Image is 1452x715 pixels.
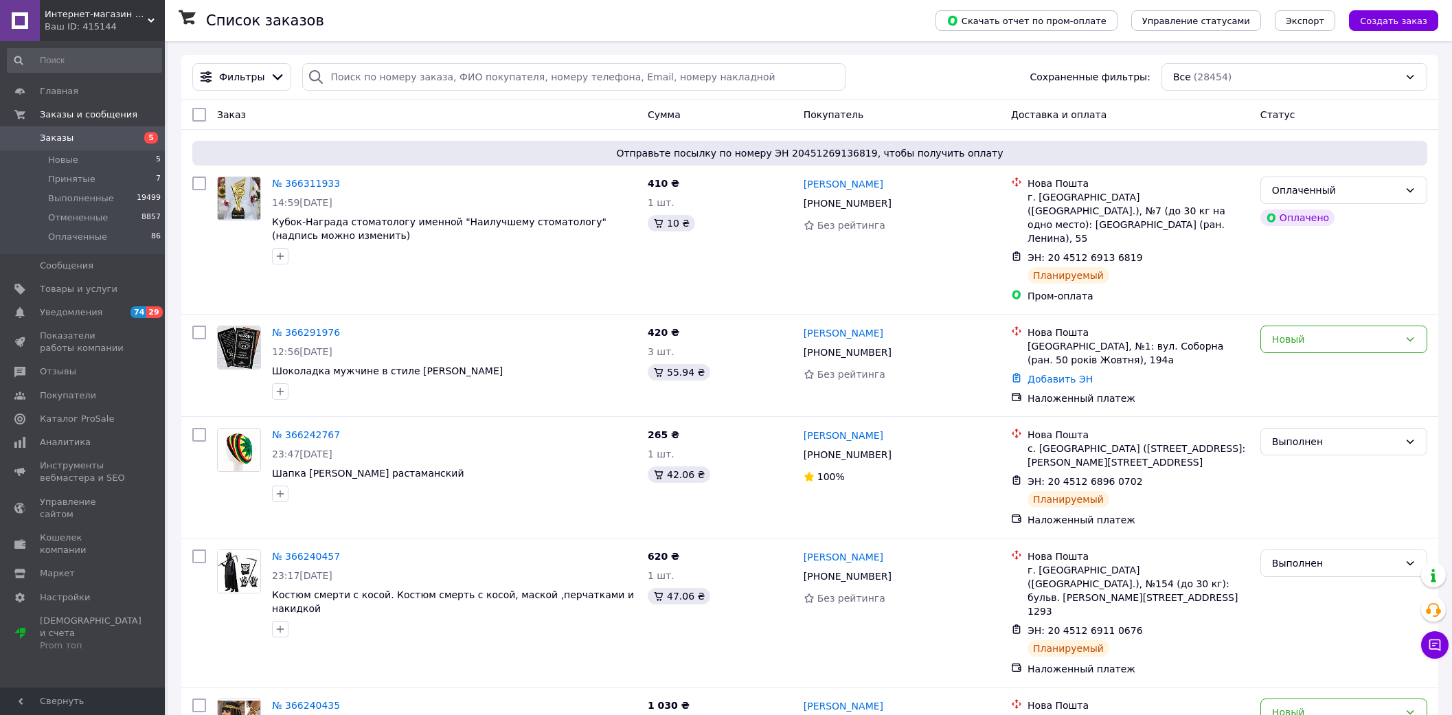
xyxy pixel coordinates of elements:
[1028,640,1109,657] div: Планируемый
[817,471,845,482] span: 100%
[40,532,127,556] span: Кошелек компании
[217,177,261,220] a: Фото товару
[48,212,108,224] span: Отмененные
[40,496,127,521] span: Управление сайтом
[40,330,127,354] span: Показатели работы компании
[141,212,161,224] span: 8857
[1028,662,1249,676] div: Наложенный платеж
[40,85,78,98] span: Главная
[1272,556,1399,571] div: Выполнен
[206,12,324,29] h1: Список заказов
[272,216,606,241] a: Кубок-Награда стоматологу именной "Наилучшему стоматологу" (надпись можно изменить)
[1028,326,1249,339] div: Нова Пошта
[1028,476,1143,487] span: ЭН: 20 4512 6896 0702
[1028,177,1249,190] div: Нова Пошта
[40,365,76,378] span: Отзывы
[40,567,75,580] span: Маркет
[648,466,710,483] div: 42.06 ₴
[804,550,883,564] a: [PERSON_NAME]
[217,428,261,472] a: Фото товару
[1030,70,1150,84] span: Сохраненные фильтры:
[40,306,102,319] span: Уведомления
[302,63,845,91] input: Поиск по номеру заказа, ФИО покупателя, номеру телефона, Email, номеру накладной
[48,154,78,166] span: Новые
[1286,16,1324,26] span: Экспорт
[1028,391,1249,405] div: Наложенный платеж
[1173,70,1191,84] span: Все
[648,364,710,381] div: 55.94 ₴
[272,429,340,440] a: № 366242767
[219,70,264,84] span: Фильтры
[272,346,332,357] span: 12:56[DATE]
[1349,10,1438,31] button: Создать заказ
[1028,252,1143,263] span: ЭН: 20 4512 6913 6819
[217,326,261,370] a: Фото товару
[151,231,161,243] span: 86
[648,346,674,357] span: 3 шт.
[804,449,892,460] span: [PHONE_NUMBER]
[40,132,73,144] span: Заказы
[217,549,261,593] a: Фото товару
[1028,563,1249,618] div: г. [GEOGRAPHIC_DATA] ([GEOGRAPHIC_DATA].), №154 (до 30 кг): бульв. [PERSON_NAME][STREET_ADDRESS] ...
[272,700,340,711] a: № 366240435
[218,177,260,220] img: Фото товару
[648,551,679,562] span: 620 ₴
[1131,10,1261,31] button: Управление статусами
[1272,434,1399,449] div: Выполнен
[1142,16,1250,26] span: Управление статусами
[1028,699,1249,712] div: Нова Пошта
[272,589,634,614] a: Костюм смерти с косой. Костюм смерть с косой, маской ,перчатками и накидкой
[156,173,161,185] span: 7
[946,14,1107,27] span: Скачать отчет по пром-оплате
[144,132,158,144] span: 5
[1260,109,1295,120] span: Статус
[1028,625,1143,636] span: ЭН: 20 4512 6911 0676
[218,326,260,369] img: Фото товару
[40,639,141,652] div: Prom топ
[1028,549,1249,563] div: Нова Пошта
[45,21,165,33] div: Ваш ID: 415144
[817,220,885,231] span: Без рейтинга
[1028,339,1249,367] div: [GEOGRAPHIC_DATA], №1: вул. Соборна (ран. 50 років Жовтня), 194а
[648,700,690,711] span: 1 030 ₴
[218,550,260,593] img: Фото товару
[137,192,161,205] span: 19499
[1028,374,1093,385] a: Добавить ЭН
[648,588,710,604] div: 47.06 ₴
[1260,209,1335,226] div: Оплачено
[45,8,148,21] span: Интернет-магазин "ЕXCLUSIVE"
[817,593,885,604] span: Без рейтинга
[804,198,892,209] span: [PHONE_NUMBER]
[272,197,332,208] span: 14:59[DATE]
[40,260,93,272] span: Сообщения
[804,109,864,120] span: Покупатель
[1421,631,1449,659] button: Чат с покупателем
[648,429,679,440] span: 265 ₴
[1028,267,1109,284] div: Планируемый
[48,192,114,205] span: Выполненные
[648,327,679,338] span: 420 ₴
[198,146,1422,160] span: Отправьте посылку по номеру ЭН 20451269136819, чтобы получить оплату
[1360,16,1427,26] span: Создать заказ
[272,468,464,479] a: Шапка [PERSON_NAME] растаманский
[1028,491,1109,508] div: Планируемый
[1028,289,1249,303] div: Пром-оплата
[40,591,90,604] span: Настройки
[272,365,503,376] a: Шоколадка мужчине в стиле [PERSON_NAME]
[648,197,674,208] span: 1 шт.
[648,109,681,120] span: Сумма
[1272,183,1399,198] div: Оплаченный
[272,449,332,459] span: 23:47[DATE]
[1194,71,1232,82] span: (28454)
[48,231,107,243] span: Оплаченные
[804,326,883,340] a: [PERSON_NAME]
[1028,428,1249,442] div: Нова Пошта
[40,413,114,425] span: Каталог ProSale
[48,173,95,185] span: Принятые
[1272,332,1399,347] div: Новый
[935,10,1118,31] button: Скачать отчет по пром-оплате
[272,327,340,338] a: № 366291976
